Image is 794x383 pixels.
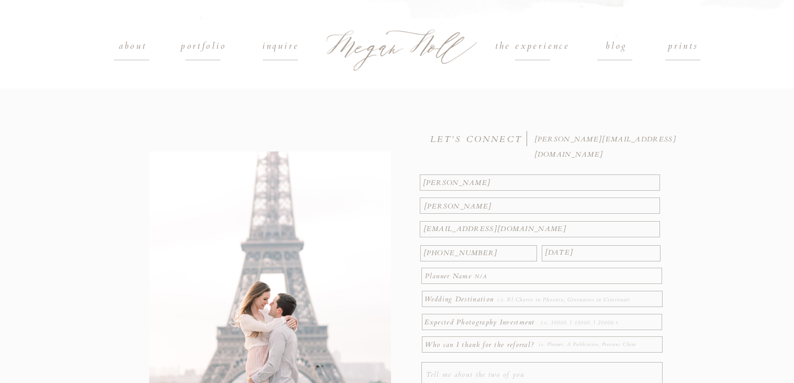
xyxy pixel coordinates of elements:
p: Expected Photography Investment [424,315,539,326]
h3: LET'S CONNECT [430,132,526,143]
p: Planner Name [425,269,474,284]
a: prints [659,39,708,54]
a: blog [581,39,652,54]
p: Wedding Destination [424,292,494,304]
a: portfolio [169,39,239,54]
a: the experience [475,39,590,54]
a: Inquire [245,39,316,54]
a: [PERSON_NAME][EMAIL_ADDRESS][DOMAIN_NAME] [534,132,680,141]
a: about [109,39,157,54]
p: Who can I thank for the referral? [425,337,538,350]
